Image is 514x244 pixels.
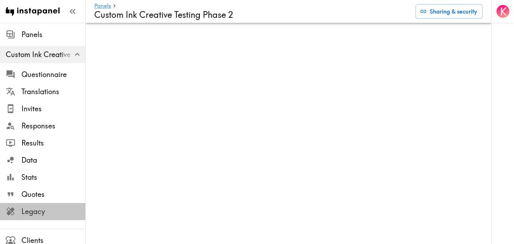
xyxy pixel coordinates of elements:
span: Custom Ink Creative Testing Phase 2 [6,50,85,60]
span: Panels [21,30,85,40]
span: Stats [21,172,85,182]
span: Questionnaire [21,70,85,80]
span: Data [21,155,85,165]
a: Panels [94,3,111,10]
button: K [496,4,510,19]
span: Responses [21,121,85,131]
span: Translations [21,87,85,97]
span: Results [21,138,85,148]
span: Legacy [21,207,85,217]
button: Sharing & security [415,4,483,19]
span: Quotes [21,189,85,199]
span: K [500,5,507,18]
h4: Custom Ink Creative Testing Phase 2 [94,10,410,20]
span: Invites [21,104,85,114]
